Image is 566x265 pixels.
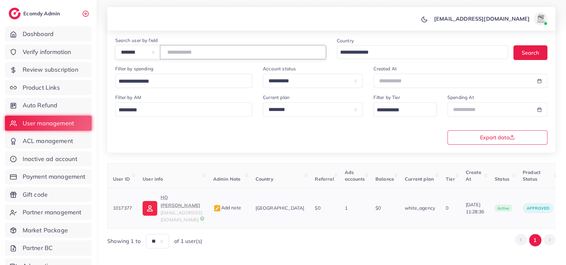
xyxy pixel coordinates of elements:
[200,216,205,221] img: 9CAL8B2pu8EFxCJHYAAAAldEVYdGRhdGU6Y3JlYXRlADIwMjItMTItMDlUMDQ6NTg6MzkrMDA6MDBXSlgLAAAAJXRFWHRkYXR...
[405,176,434,182] span: Current plan
[5,116,92,131] a: User management
[213,204,221,212] img: admin_note.cdd0b510.svg
[115,94,141,101] label: Filter by AM
[447,94,474,101] label: Spending At
[446,205,448,211] span: 0
[5,151,92,167] a: Inactive ad account
[213,205,241,211] span: Add note
[480,135,515,140] span: Export data
[315,205,320,211] span: $0
[5,26,92,42] a: Dashboard
[534,12,547,25] img: avatar
[5,169,92,184] a: Payment management
[515,234,555,246] ul: Pagination
[115,37,158,44] label: Search user by field
[23,244,53,252] span: Partner BC
[529,234,541,246] button: Go to page 1
[337,45,508,59] div: Search for option
[143,201,157,216] img: ic-user-info.36bf1079.svg
[23,208,82,217] span: Partner management
[115,65,153,72] label: Filter by spending
[113,205,132,211] span: 1017377
[527,206,549,211] span: approved
[315,176,334,182] span: Referral
[523,169,540,182] span: Product Status
[466,201,484,215] span: [DATE] 11:28:36
[263,94,289,101] label: Current plan
[115,74,252,88] div: Search for option
[113,176,130,182] span: User ID
[23,48,71,56] span: Verify information
[9,8,62,19] a: logoEcomdy Admin
[373,102,437,117] div: Search for option
[213,176,241,182] span: Admin Note
[23,10,62,17] h2: Ecomdy Admin
[143,193,202,223] a: HO [PERSON_NAME][EMAIL_ADDRESS][DOMAIN_NAME]
[23,190,48,199] span: Gift code
[115,102,252,117] div: Search for option
[23,119,74,128] span: User management
[256,176,274,182] span: Country
[5,133,92,149] a: ACL management
[23,155,77,163] span: Inactive ad account
[23,83,60,92] span: Product Links
[375,176,394,182] span: Balance
[345,205,347,211] span: 1
[23,226,68,235] span: Market Package
[495,205,512,212] span: active
[466,169,481,182] span: Create At
[5,98,92,113] a: Auto Refund
[116,105,244,115] input: Search for option
[375,205,381,211] span: $0
[9,8,21,19] img: logo
[5,205,92,220] a: Partner management
[373,65,397,72] label: Created At
[495,176,509,182] span: Status
[161,193,202,209] p: HO [PERSON_NAME]
[5,240,92,256] a: Partner BC
[23,65,78,74] span: Review subscription
[447,130,547,145] button: Export data
[513,45,547,60] button: Search
[23,30,54,38] span: Dashboard
[338,47,500,58] input: Search for option
[434,15,530,23] p: [EMAIL_ADDRESS][DOMAIN_NAME]
[5,80,92,95] a: Product Links
[5,223,92,238] a: Market Package
[345,169,365,182] span: Ads accounts
[23,101,58,110] span: Auto Refund
[23,172,86,181] span: Payment management
[5,44,92,60] a: Verify information
[161,210,202,222] span: [EMAIL_ADDRESS][DOMAIN_NAME]
[430,12,550,25] a: [EMAIL_ADDRESS][DOMAIN_NAME]avatar
[373,94,400,101] label: Filter by Tier
[337,37,354,44] label: Country
[23,137,73,145] span: ACL management
[107,237,141,245] span: Showing 1 to
[5,62,92,77] a: Review subscription
[256,205,304,211] span: [GEOGRAPHIC_DATA]
[174,237,202,245] span: of 1 user(s)
[374,105,428,115] input: Search for option
[116,76,244,87] input: Search for option
[405,205,435,211] span: white_agency
[446,176,455,182] span: Tier
[143,176,163,182] span: User info
[263,65,296,72] label: Account status
[5,187,92,202] a: Gift code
